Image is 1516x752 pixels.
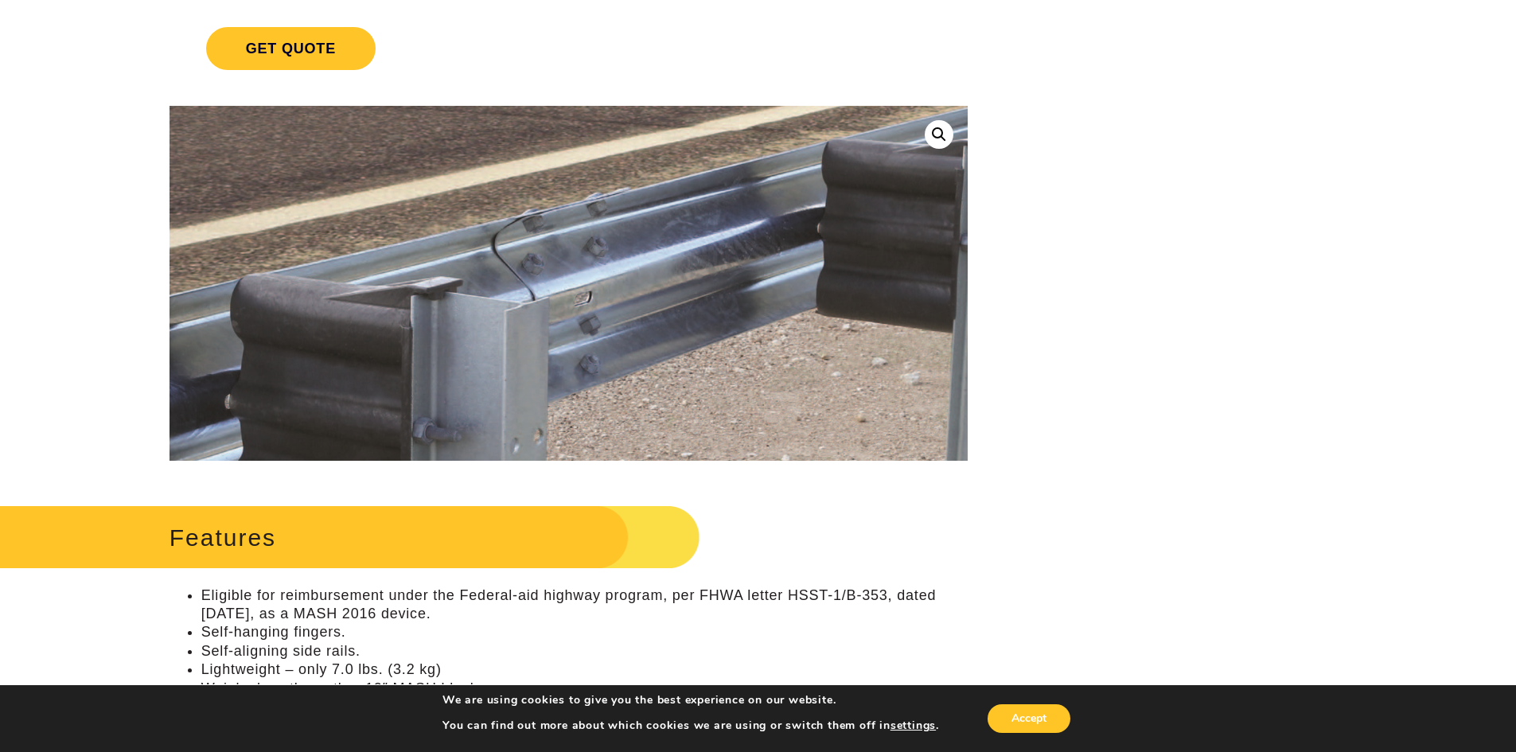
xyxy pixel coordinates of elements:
[201,680,968,698] li: Weighs less than other 12″ MASH blocks.
[201,642,968,660] li: Self-aligning side rails.
[442,693,939,707] p: We are using cookies to give you the best experience on our website.
[170,8,968,89] a: Get Quote
[442,719,939,733] p: You can find out more about which cookies we are using or switch them off in .
[201,660,968,679] li: Lightweight – only 7.0 lbs. (3.2 kg)
[201,586,968,624] li: Eligible for reimbursement under the Federal-aid highway program, per FHWA letter HSST-1/B-353, d...
[201,623,968,641] li: Self-hanging fingers.
[891,719,936,733] button: settings
[988,704,1070,733] button: Accept
[206,27,376,70] span: Get Quote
